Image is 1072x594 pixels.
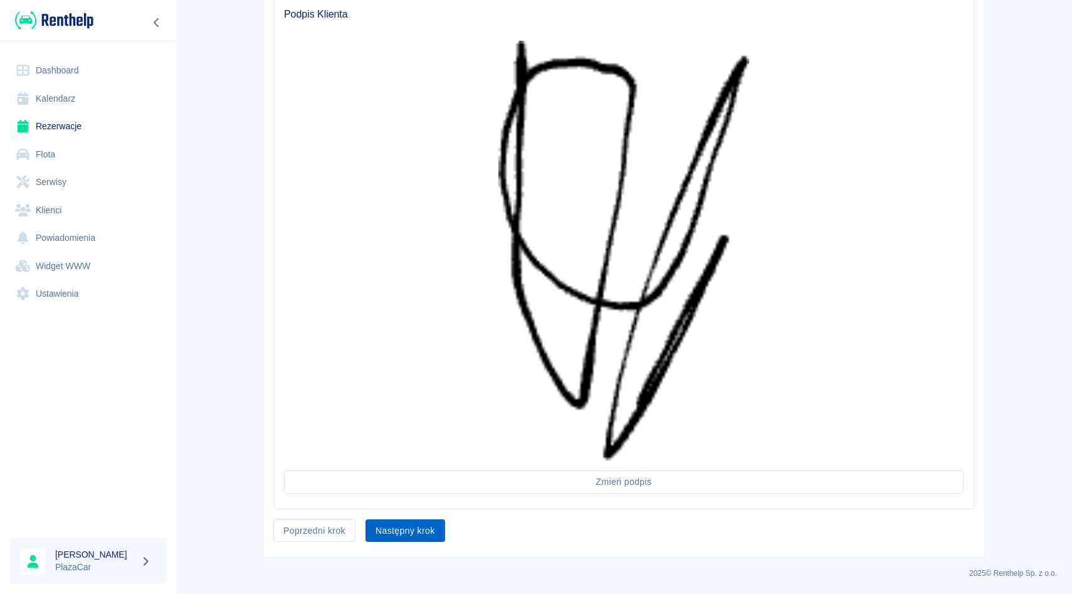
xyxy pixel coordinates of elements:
p: PlazaCar [55,561,135,574]
span: Podpis Klienta [284,8,964,21]
a: Kalendarz [10,85,166,113]
a: Klienci [10,196,166,225]
a: Widget WWW [10,252,166,280]
button: Zwiń nawigację [147,14,166,31]
a: Serwisy [10,168,166,196]
button: Zmień podpis [284,470,964,494]
img: Renthelp logo [15,10,93,31]
a: Dashboard [10,56,166,85]
a: Renthelp logo [10,10,93,31]
a: Ustawienia [10,280,166,308]
button: Poprzedni krok [273,519,355,543]
h6: [PERSON_NAME] [55,548,135,561]
a: Rezerwacje [10,112,166,141]
img: Podpis [498,41,749,460]
p: 2025 © Renthelp Sp. z o.o. [191,568,1057,579]
button: Następny krok [365,519,445,543]
a: Powiadomienia [10,224,166,252]
a: Flota [10,141,166,169]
